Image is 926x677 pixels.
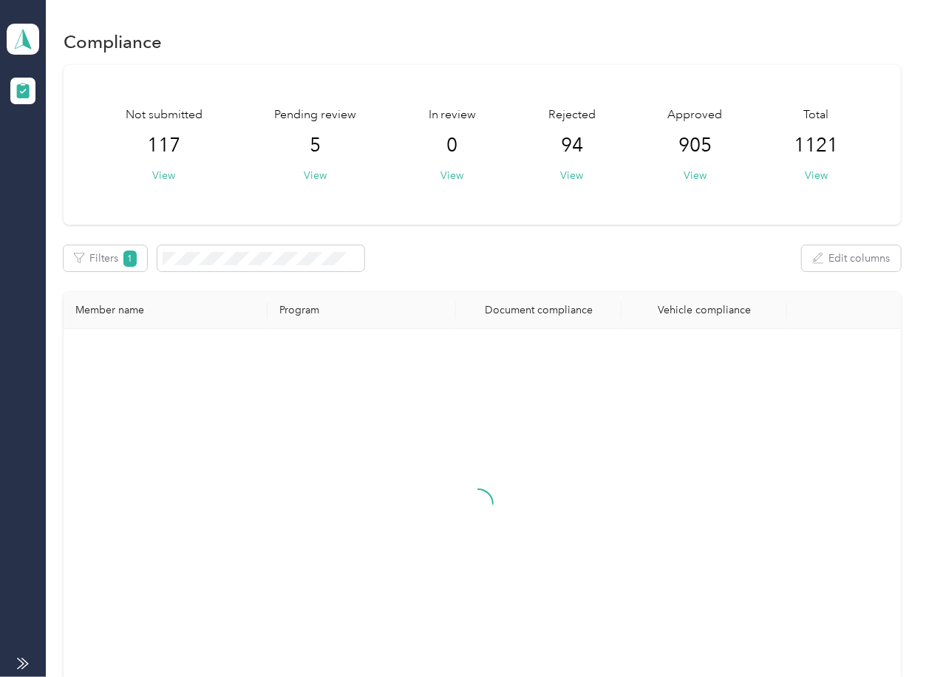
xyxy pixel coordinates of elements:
[64,292,267,329] th: Member name
[667,106,722,124] span: Approved
[447,134,458,157] span: 0
[684,168,707,183] button: View
[126,106,202,124] span: Not submitted
[633,304,775,316] div: Vehicle compliance
[268,292,456,329] th: Program
[794,134,839,157] span: 1121
[678,134,712,157] span: 905
[441,168,464,183] button: View
[802,245,901,271] button: Edit columns
[123,251,137,267] span: 1
[468,304,610,316] div: Document compliance
[64,34,162,50] h1: Compliance
[561,168,584,183] button: View
[152,168,175,183] button: View
[274,106,356,124] span: Pending review
[147,134,180,157] span: 117
[843,594,926,677] iframe: Everlance-gr Chat Button Frame
[429,106,477,124] span: In review
[805,168,828,183] button: View
[310,134,321,157] span: 5
[548,106,596,124] span: Rejected
[304,168,327,183] button: View
[64,245,147,271] button: Filters1
[804,106,829,124] span: Total
[561,134,583,157] span: 94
